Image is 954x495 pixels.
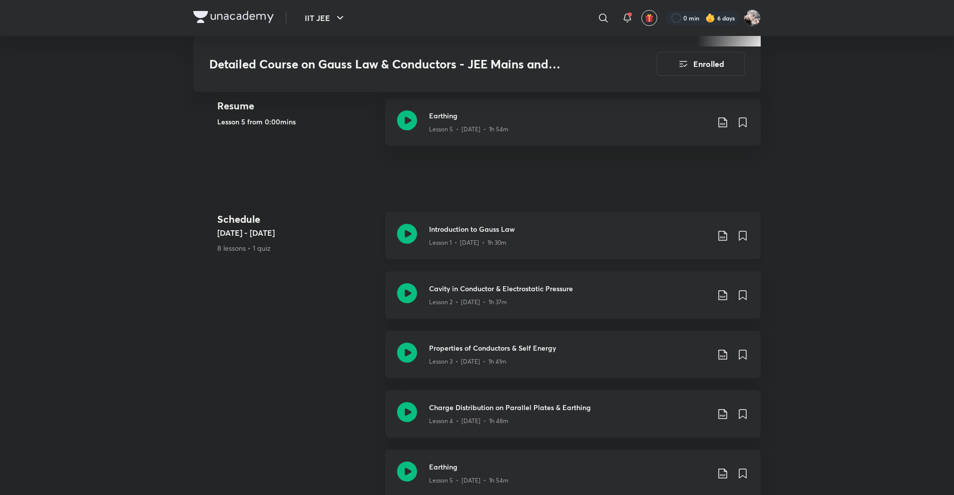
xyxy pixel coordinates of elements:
[429,343,709,353] h3: Properties of Conductors & Self Energy
[217,243,377,253] p: 8 lessons • 1 quiz
[429,402,709,413] h3: Charge Distribution on Parallel Plates & Earthing
[429,298,507,307] p: Lesson 2 • [DATE] • 1h 37m
[657,52,745,76] button: Enrolled
[429,462,709,472] h3: Earthing
[429,110,709,121] h3: Earthing
[641,10,657,26] button: avatar
[429,417,508,426] p: Lesson 4 • [DATE] • 1h 48m
[429,238,506,247] p: Lesson 1 • [DATE] • 1h 30m
[193,11,274,25] a: Company Logo
[645,13,654,22] img: avatar
[385,331,761,390] a: Properties of Conductors & Self EnergyLesson 3 • [DATE] • 1h 41m
[429,283,709,294] h3: Cavity in Conductor & Electrostatic Pressure
[385,271,761,331] a: Cavity in Conductor & Electrostatic PressureLesson 2 • [DATE] • 1h 37m
[385,98,761,158] a: EarthingLesson 5 • [DATE] • 1h 54m
[429,224,709,234] h3: Introduction to Gauss Law
[217,98,377,113] h4: Resume
[385,390,761,450] a: Charge Distribution on Parallel Plates & EarthingLesson 4 • [DATE] • 1h 48m
[209,57,600,71] h3: Detailed Course on Gauss Law & Conductors - JEE Mains and Advanced
[217,227,377,239] h5: [DATE] - [DATE]
[193,11,274,23] img: Company Logo
[429,357,506,366] p: Lesson 3 • [DATE] • 1h 41m
[217,212,377,227] h4: Schedule
[744,9,761,26] img: Navin Raj
[705,13,715,23] img: streak
[429,476,508,485] p: Lesson 5 • [DATE] • 1h 54m
[299,8,352,28] button: IIT JEE
[385,212,761,271] a: Introduction to Gauss LawLesson 1 • [DATE] • 1h 30m
[429,125,508,134] p: Lesson 5 • [DATE] • 1h 54m
[217,116,377,127] h5: Lesson 5 from 0:00mins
